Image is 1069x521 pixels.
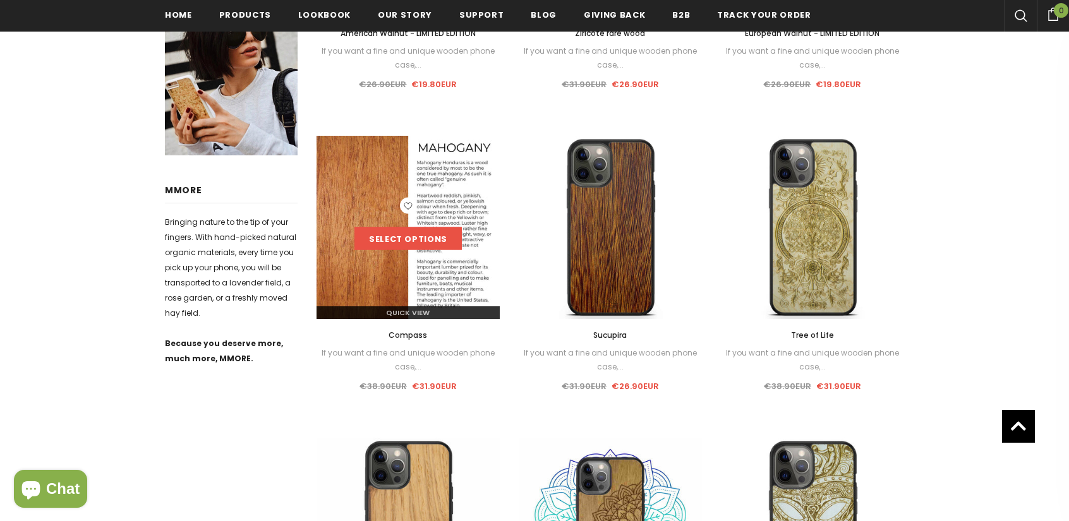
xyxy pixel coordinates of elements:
span: €26.90EUR [612,78,659,90]
span: €31.90EUR [562,380,607,392]
a: Tree of Life [721,328,904,342]
strong: Because you deserve more, much more, MMORE. [165,338,283,364]
span: Home [165,9,192,21]
div: If you want a fine and unique wooden phone case,... [317,44,500,72]
span: €26.90EUR [763,78,811,90]
img: Wood Description Mahogany [317,136,500,319]
span: Giving back [584,9,645,21]
span: €31.90EUR [562,78,607,90]
span: €26.90EUR [612,380,659,392]
div: If you want a fine and unique wooden phone case,... [721,346,904,374]
div: If you want a fine and unique wooden phone case,... [721,44,904,72]
span: Products [219,9,271,21]
a: Quick View [317,306,500,319]
span: €31.90EUR [816,380,861,392]
span: Our Story [378,9,432,21]
a: Compass [317,328,500,342]
span: Sucupira [593,330,627,340]
span: American Walnut - LIMITED EDITION [341,28,476,39]
span: Track your order [717,9,811,21]
span: €19.80EUR [411,78,457,90]
span: Tree of Life [791,330,834,340]
a: American Walnut - LIMITED EDITION [317,27,500,40]
span: 0 [1054,3,1068,18]
span: Quick View [386,308,430,318]
a: European Walnut - LIMITED EDITION [721,27,904,40]
span: European Walnut - LIMITED EDITION [745,28,879,39]
a: Select options [354,227,462,250]
span: Lookbook [298,9,351,21]
span: €19.80EUR [816,78,861,90]
span: €26.90EUR [359,78,406,90]
a: Sucupira [519,328,702,342]
span: B2B [672,9,690,21]
a: Ziricote rare wood [519,27,702,40]
div: If you want a fine and unique wooden phone case,... [519,44,702,72]
span: MMORE [165,184,202,196]
span: Compass [389,330,427,340]
inbox-online-store-chat: Shopify online store chat [10,470,91,511]
a: 0 [1037,6,1069,21]
p: Bringing nature to the tip of your fingers. With hand-picked natural organic materials, every tim... [165,215,298,321]
span: €38.90EUR [359,380,407,392]
span: €38.90EUR [764,380,811,392]
span: Ziricote rare wood [575,28,645,39]
span: support [459,9,504,21]
div: If you want a fine and unique wooden phone case,... [519,346,702,374]
span: Blog [531,9,557,21]
div: If you want a fine and unique wooden phone case,... [317,346,500,374]
span: €31.90EUR [412,380,457,392]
